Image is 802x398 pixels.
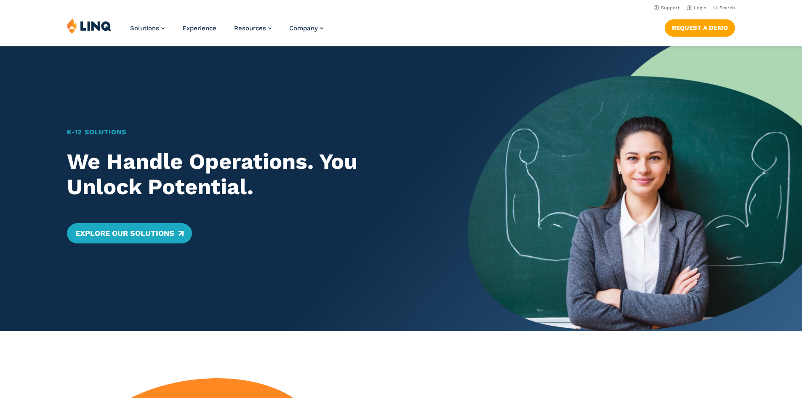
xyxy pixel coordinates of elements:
[67,149,435,200] h2: We Handle Operations. You Unlock Potential.
[130,24,159,32] span: Solutions
[289,24,318,32] span: Company
[713,5,735,11] button: Open Search Bar
[130,24,165,32] a: Solutions
[468,46,802,331] img: Home Banner
[67,127,435,137] h1: K‑12 Solutions
[289,24,323,32] a: Company
[234,24,266,32] span: Resources
[665,19,735,36] a: Request a Demo
[67,223,192,243] a: Explore Our Solutions
[719,5,735,11] span: Search
[665,18,735,36] nav: Button Navigation
[234,24,272,32] a: Resources
[687,5,706,11] a: Login
[654,5,680,11] a: Support
[182,24,216,32] a: Experience
[67,18,112,34] img: LINQ | K‑12 Software
[130,18,323,45] nav: Primary Navigation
